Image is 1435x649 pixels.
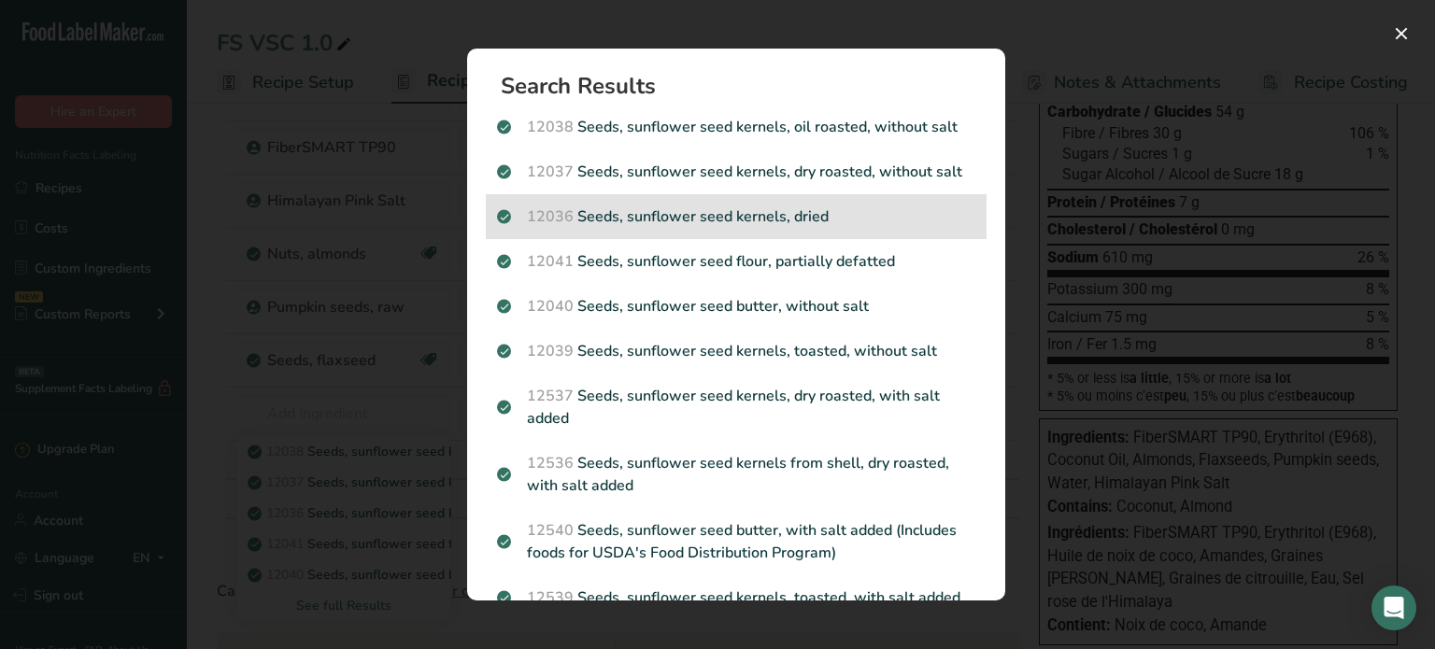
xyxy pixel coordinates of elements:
[497,295,975,317] p: Seeds, sunflower seed butter, without salt
[527,453,574,473] span: 12536
[497,385,975,430] p: Seeds, sunflower seed kernels, dry roasted, with salt added
[527,162,574,182] span: 12037
[497,161,975,183] p: Seeds, sunflower seed kernels, dry roasted, without salt
[527,296,574,317] span: 12040
[527,520,574,541] span: 12540
[527,251,574,272] span: 12041
[527,587,574,608] span: 12539
[527,117,574,137] span: 12038
[497,452,975,497] p: Seeds, sunflower seed kernels from shell, dry roasted, with salt added
[497,116,975,138] p: Seeds, sunflower seed kernels, oil roasted, without salt
[497,250,975,273] p: Seeds, sunflower seed flour, partially defatted
[527,206,574,227] span: 12036
[497,205,975,228] p: Seeds, sunflower seed kernels, dried
[497,519,975,564] p: Seeds, sunflower seed butter, with salt added (Includes foods for USDA's Food Distribution Program)
[497,586,975,609] p: Seeds, sunflower seed kernels, toasted, with salt added
[497,340,975,362] p: Seeds, sunflower seed kernels, toasted, without salt
[527,386,574,406] span: 12537
[527,341,574,361] span: 12039
[501,75,987,97] h1: Search Results
[1371,586,1416,630] div: Open Intercom Messenger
